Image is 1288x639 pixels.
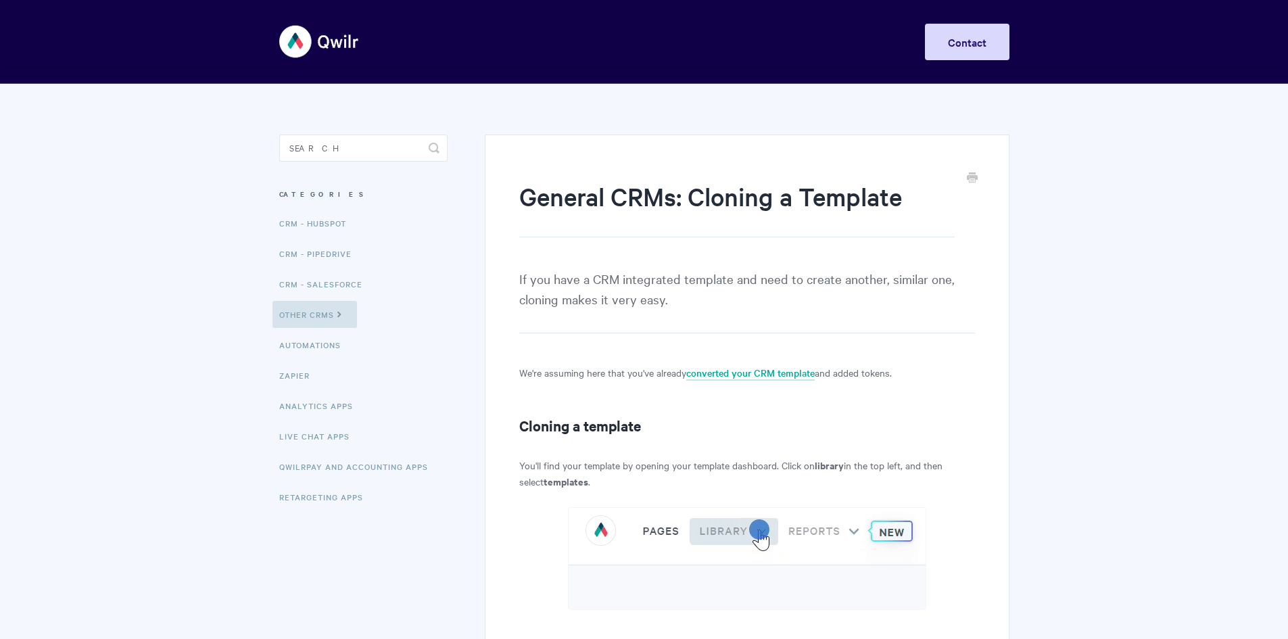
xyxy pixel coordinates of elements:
strong: templates [544,474,588,488]
a: CRM - Salesforce [279,270,373,298]
h2: Cloning a template [519,415,974,436]
h1: General CRMs: Cloning a Template [519,179,954,237]
a: converted your CRM template [686,366,815,381]
strong: library [815,458,844,472]
a: Contact [925,24,1009,60]
h3: Categories [279,182,448,206]
a: QwilrPay and Accounting Apps [279,453,438,480]
a: Print this Article [967,171,978,186]
a: CRM - Pipedrive [279,240,362,267]
a: Zapier [279,362,320,389]
a: Analytics Apps [279,392,363,419]
a: Other CRMs [272,301,357,328]
a: Automations [279,331,351,358]
img: Qwilr Help Center [279,16,360,67]
p: We're assuming here that you've already and added tokens. [519,364,974,381]
a: Live Chat Apps [279,423,360,450]
a: CRM - HubSpot [279,210,356,237]
p: You'll find your template by opening your template dashboard. Click on in the top left, and then ... [519,457,974,490]
p: If you have a CRM integrated template and need to create another, similar one, cloning makes it v... [519,268,974,333]
input: Search [279,135,448,162]
a: Retargeting Apps [279,483,373,511]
